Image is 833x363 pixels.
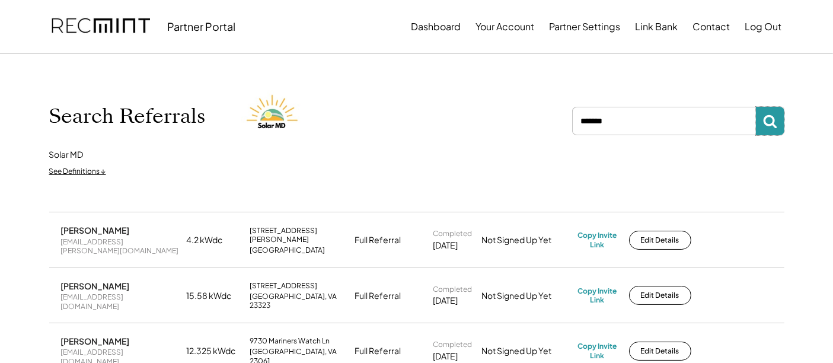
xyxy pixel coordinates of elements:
[61,292,180,311] div: [EMAIL_ADDRESS][DOMAIN_NAME]
[49,149,84,161] div: Solar MD
[636,15,678,39] button: Link Bank
[52,7,150,47] img: recmint-logotype%403x.png
[187,290,243,302] div: 15.58 kWdc
[250,292,348,310] div: [GEOGRAPHIC_DATA], VA 23323
[578,286,617,305] div: Copy Invite Link
[250,246,325,255] div: [GEOGRAPHIC_DATA]
[355,234,401,246] div: Full Referral
[550,15,621,39] button: Partner Settings
[433,229,473,238] div: Completed
[61,225,130,235] div: [PERSON_NAME]
[250,281,318,291] div: [STREET_ADDRESS]
[250,226,348,244] div: [STREET_ADDRESS][PERSON_NAME]
[433,285,473,294] div: Completed
[482,234,571,246] div: Not Signed Up Yet
[629,286,691,305] button: Edit Details
[693,15,730,39] button: Contact
[61,281,130,291] div: [PERSON_NAME]
[433,340,473,349] div: Completed
[476,15,535,39] button: Your Account
[745,15,782,39] button: Log Out
[355,290,401,302] div: Full Referral
[433,240,458,251] div: [DATE]
[49,167,106,177] div: See Definitions ↓
[168,20,236,33] div: Partner Portal
[629,342,691,361] button: Edit Details
[578,342,617,360] div: Copy Invite Link
[629,231,691,250] button: Edit Details
[250,336,330,346] div: 9730 Mariners Watch Ln
[61,237,180,256] div: [EMAIL_ADDRESS][PERSON_NAME][DOMAIN_NAME]
[433,295,458,307] div: [DATE]
[482,290,571,302] div: Not Signed Up Yet
[187,345,243,357] div: 12.325 kWdc
[241,84,307,149] img: Solar%20MD%20LOgo.png
[49,104,206,129] h1: Search Referrals
[433,351,458,362] div: [DATE]
[482,345,571,357] div: Not Signed Up Yet
[187,234,243,246] div: 4.2 kWdc
[578,231,617,249] div: Copy Invite Link
[355,345,401,357] div: Full Referral
[61,336,130,346] div: [PERSON_NAME]
[411,15,461,39] button: Dashboard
